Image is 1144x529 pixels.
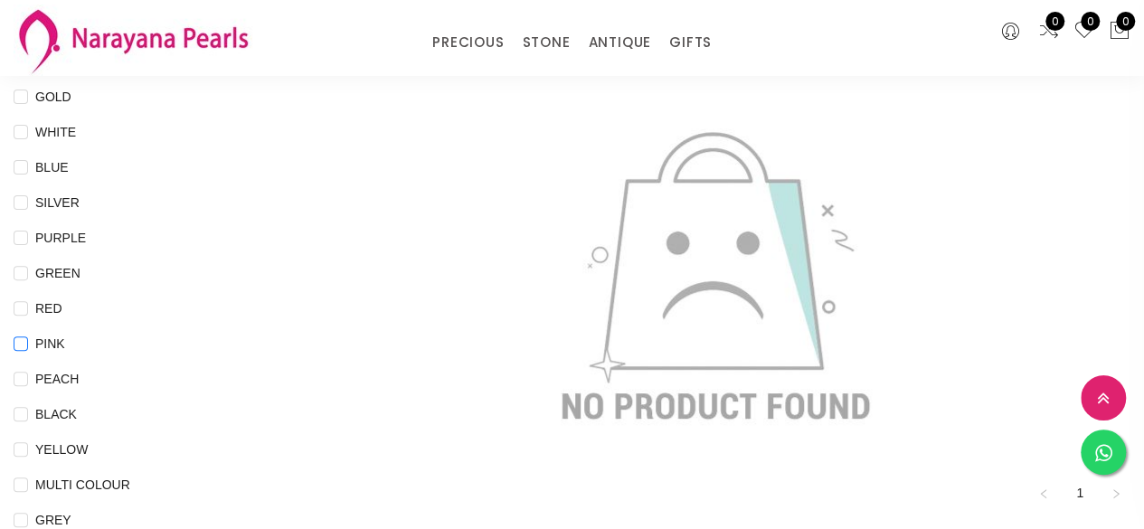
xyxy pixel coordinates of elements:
span: right [1111,488,1121,499]
span: 0 [1116,12,1135,31]
button: right [1101,478,1130,507]
li: Next Page [1101,478,1130,507]
span: PEACH [28,369,86,389]
img: not-found.jpg [539,99,892,451]
span: 0 [1045,12,1064,31]
li: Previous Page [1029,478,1058,507]
span: SILVER [28,193,87,213]
span: YELLOW [28,439,95,459]
span: BLUE [28,157,76,177]
span: MULTI COLOUR [28,475,137,495]
span: BLACK [28,404,84,424]
a: 0 [1073,20,1095,43]
span: GREEN [28,263,88,283]
span: PURPLE [28,228,93,248]
a: ANTIQUE [588,29,651,56]
a: 0 [1038,20,1060,43]
span: left [1038,488,1049,499]
a: STONE [522,29,570,56]
a: 1 [1066,479,1093,506]
span: 0 [1081,12,1100,31]
span: RED [28,298,70,318]
span: WHITE [28,122,83,142]
a: GIFTS [669,29,712,56]
span: PINK [28,334,72,354]
a: PRECIOUS [432,29,504,56]
li: 1 [1065,478,1094,507]
span: GOLD [28,87,79,107]
button: left [1029,478,1058,507]
button: 0 [1109,20,1130,43]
